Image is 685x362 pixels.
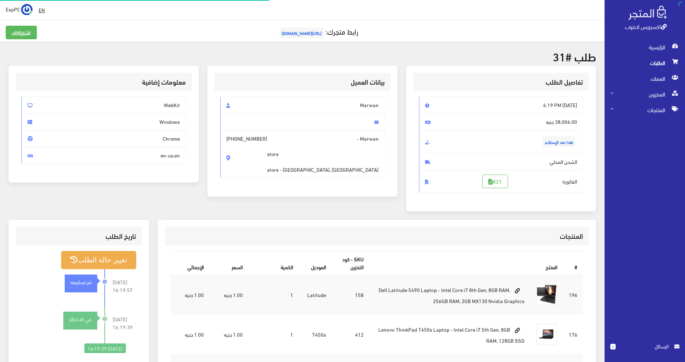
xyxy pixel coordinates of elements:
[543,136,575,147] span: نقدا عند الإستلام
[629,6,667,20] img: .
[625,21,667,31] a: اكسبريس لابتوب
[6,4,33,15] a: ... ExpPC
[369,251,563,275] th: المنتج
[6,5,20,14] span: ExpPC
[21,79,186,85] h3: معلومات إضافية
[36,4,48,16] a: EN
[248,315,299,354] td: 1
[267,142,379,174] span: store store - [GEOGRAPHIC_DATA], [GEOGRAPHIC_DATA]
[61,251,136,269] button: تغيير حالة الطلب
[369,315,530,354] td: Lenovo ThinkPad T450s Laptop - Intel Core i7 5th Gen, 8GB RAM, 128GB SSD
[610,342,679,358] a: 1 الرسائل
[369,275,530,315] td: Dell Latitude 5490 Laptop - Intel Core i7 8th Gen, 8GB RAM, 256GB RAM, 2GB MX130 Nvidia Graphics
[220,130,385,178] span: Marwan -
[171,251,210,275] th: اﻹجمالي
[610,86,679,102] span: المخزون
[9,50,596,62] h2: طلب #31
[248,275,299,315] td: 1
[563,315,583,354] td: 176
[39,5,45,14] u: EN
[621,342,669,350] span: الرسائل
[210,251,248,275] th: السعر
[278,25,358,38] a: رابط متجرك:[URL][DOMAIN_NAME]
[21,113,186,130] span: Windows
[21,4,33,15] img: ...
[21,96,186,114] span: WebKit
[419,153,583,170] span: الشحن المحلي
[332,315,369,354] td: 412
[226,135,267,142] span: [PHONE_NUMBER]
[419,170,583,193] span: الفاتورة
[6,26,37,39] a: اشتراكك
[332,251,369,275] th: SKU - كود التخزين
[610,102,679,118] span: المنتجات
[84,343,126,353] div: [DATE] 16:19:39
[21,233,136,240] h3: تاريخ الطلب
[419,96,583,114] span: [DATE] 4:19 PM
[605,39,685,55] a: الرئيسية
[248,251,299,275] th: الكمية
[610,55,679,71] span: الطلبات
[605,55,685,71] a: الطلبات
[171,275,210,315] td: 1.00 جنيه
[419,113,583,130] span: 38,006.00 جنيه
[220,79,385,85] h3: بيانات العميل
[171,233,583,240] h3: المنتجات
[605,102,685,118] a: المنتجات
[482,175,508,188] a: #31
[610,39,679,55] span: الرئيسية
[220,96,385,114] span: Marwan
[280,27,324,38] span: [URL][DOMAIN_NAME]
[299,275,332,315] td: Latitude
[563,251,583,275] th: #
[210,315,248,354] td: 1.00 جنيه
[113,278,136,294] span: [DATE] 16:19:57
[610,344,616,350] span: 1
[63,315,97,323] div: في الانتظار
[21,147,186,164] span: en-us,en
[210,275,248,315] td: 1.00 جنيه
[419,79,583,85] h3: تفاصيل الطلب
[332,275,369,315] td: 158
[113,315,136,331] span: [DATE] 16:19:39
[605,86,685,102] a: المخزون
[605,71,685,86] a: العملاء
[610,71,679,86] span: العملاء
[70,278,92,286] strong: تم تسليمه
[563,275,583,315] td: 196
[21,130,186,147] span: Chrome
[171,315,210,354] td: 1.00 جنيه
[299,251,332,275] th: الموديل
[299,315,332,354] td: T450s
